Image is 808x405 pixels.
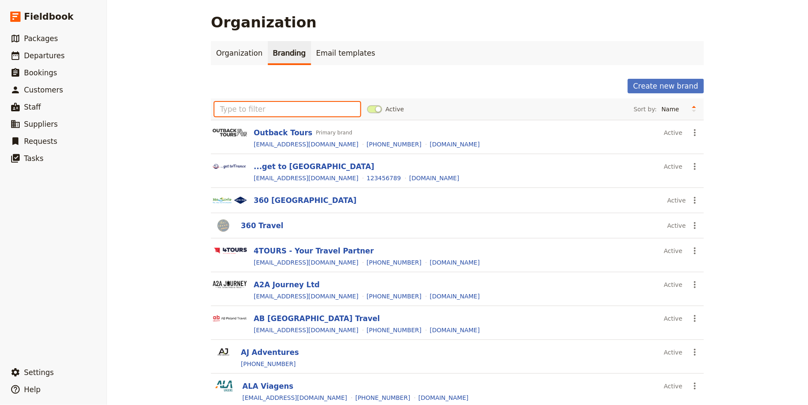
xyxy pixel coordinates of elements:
[386,105,404,113] span: Active
[213,219,234,232] img: Logo
[367,140,422,149] a: [PHONE_NUMBER]
[664,345,683,360] div: Active
[664,125,683,140] div: Active
[213,246,247,256] img: Logo
[254,128,312,138] button: Outback Tours
[24,68,57,77] span: Bookings
[24,103,41,111] span: Staff
[311,41,380,65] a: Email templates
[688,379,702,393] button: Actions
[213,281,247,289] img: Logo
[409,174,459,182] a: [DOMAIN_NAME]
[268,41,311,65] a: Branding
[688,311,702,326] button: Actions
[668,218,686,233] div: Active
[254,292,359,301] a: [EMAIL_ADDRESS][DOMAIN_NAME]
[24,154,44,163] span: Tasks
[367,292,422,301] a: [PHONE_NUMBER]
[688,244,702,258] button: Actions
[356,393,410,402] a: [PHONE_NUMBER]
[24,137,57,146] span: Requests
[24,120,58,128] span: Suppliers
[367,174,401,182] a: 123456789
[688,193,702,208] button: Actions
[316,129,352,136] span: Primary brand
[664,311,683,326] div: Active
[688,277,702,292] button: Actions
[367,326,422,334] a: [PHONE_NUMBER]
[241,360,296,368] a: [PHONE_NUMBER]
[243,381,294,391] button: ALA Viagens
[214,102,360,116] input: Type to filter
[634,105,657,113] span: Sort by:
[254,313,380,324] button: AB [GEOGRAPHIC_DATA] Travel
[254,195,357,205] button: 360 [GEOGRAPHIC_DATA]
[430,326,480,334] a: [DOMAIN_NAME]
[243,393,348,402] a: [EMAIL_ADDRESS][DOMAIN_NAME]
[367,258,422,267] a: [PHONE_NUMBER]
[254,326,359,334] a: [EMAIL_ADDRESS][DOMAIN_NAME]
[688,159,702,174] button: Actions
[24,86,63,94] span: Customers
[430,292,480,301] a: [DOMAIN_NAME]
[254,140,359,149] a: [EMAIL_ADDRESS][DOMAIN_NAME]
[664,159,683,174] div: Active
[241,220,283,231] button: 360 Travel
[24,51,65,60] span: Departures
[688,345,702,360] button: Actions
[254,246,374,256] button: 4TOURS - Your Travel Partner
[24,385,41,394] span: Help
[658,103,688,116] select: Sort by:
[254,174,359,182] a: [EMAIL_ADDRESS][DOMAIN_NAME]
[241,347,299,357] button: AJ Adventures
[213,197,247,204] img: Logo
[24,10,74,23] span: Fieldbook
[254,280,320,290] button: A2A Journey Ltd
[688,218,702,233] button: Actions
[213,129,247,137] img: Logo
[213,315,247,322] img: Logo
[213,346,234,359] img: Logo
[24,34,58,43] span: Packages
[664,379,683,393] div: Active
[688,103,701,116] button: Change sort direction
[430,258,480,267] a: [DOMAIN_NAME]
[664,277,683,292] div: Active
[688,125,702,140] button: Actions
[211,14,317,31] h1: Organization
[430,140,480,149] a: [DOMAIN_NAME]
[254,161,374,172] button: ...get to [GEOGRAPHIC_DATA]
[213,164,247,170] img: Logo
[24,368,54,377] span: Settings
[419,393,469,402] a: [DOMAIN_NAME]
[668,193,686,208] div: Active
[628,79,704,93] button: Create new brand
[211,41,268,65] a: Organization
[664,244,683,258] div: Active
[213,380,236,393] img: Logo
[254,258,359,267] a: [EMAIL_ADDRESS][DOMAIN_NAME]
